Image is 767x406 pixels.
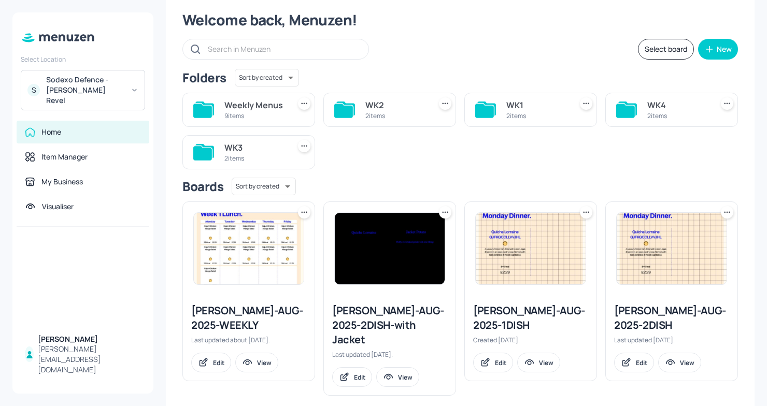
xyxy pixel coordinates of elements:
div: Visualiser [42,201,74,212]
div: Created [DATE]. [473,336,588,344]
img: 2025-09-11-17575870388115kzimtcfjlg.jpeg [335,213,445,284]
div: Home [41,127,61,137]
div: Weekly Menus [224,99,286,111]
div: View [257,358,272,367]
div: Folders [182,69,226,86]
div: 2 items [506,111,567,120]
div: [PERSON_NAME]-AUG-2025-2DISH-with Jacket [332,303,447,347]
div: View [680,358,694,367]
img: 2025-08-06-175448710006414mtfxt0123.jpeg [617,213,727,284]
div: Select Location [21,55,145,64]
div: WK4 [647,99,708,111]
div: My Business [41,177,83,187]
div: 2 items [647,111,708,120]
div: [PERSON_NAME]-AUG-2025-1DISH [473,303,588,332]
div: [PERSON_NAME] [38,334,141,344]
div: WK2 [365,99,427,111]
input: Search in Menuzen [208,41,358,56]
div: [PERSON_NAME][EMAIL_ADDRESS][DOMAIN_NAME] [38,344,141,375]
div: Last updated [DATE]. [614,336,729,344]
div: Sodexo Defence - [PERSON_NAME] Revel [46,75,124,106]
div: WK3 [224,141,286,154]
div: Last updated about [DATE]. [191,336,306,344]
div: 2 items [224,154,286,163]
img: 2025-08-06-175448710006414mtfxt0123.jpeg [476,213,586,284]
div: Boards [182,178,223,195]
div: View [539,358,553,367]
div: Sort by created [235,67,299,88]
div: [PERSON_NAME]-AUG-2025-2DISH [614,303,729,332]
div: Edit [213,358,224,367]
div: Welcome back, Menuzen! [182,11,738,30]
div: Last updated [DATE]. [332,350,447,359]
div: Sort by created [232,176,296,197]
div: Edit [354,373,365,382]
div: S [27,84,40,96]
div: [PERSON_NAME]-AUG-2025-WEEKLY [191,303,306,332]
div: 9 items [224,111,286,120]
button: Select board [638,39,694,60]
div: New [717,46,732,53]
div: 2 items [365,111,427,120]
div: Edit [636,358,647,367]
div: WK1 [506,99,567,111]
div: Item Manager [41,152,88,162]
div: Edit [495,358,506,367]
div: View [398,373,413,382]
img: 2025-08-13-1755106304385k5dp9j5cm9o.jpeg [194,213,304,284]
button: New [698,39,738,60]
